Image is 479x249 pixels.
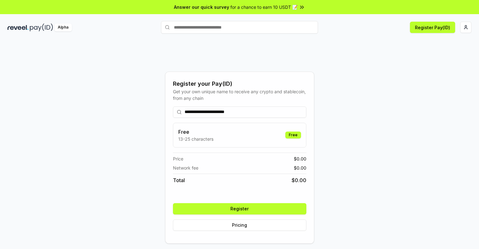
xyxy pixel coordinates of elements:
[410,22,455,33] button: Register Pay(ID)
[30,24,53,31] img: pay_id
[178,128,213,136] h3: Free
[173,79,306,88] div: Register your Pay(ID)
[292,176,306,184] span: $ 0.00
[174,4,229,10] span: Answer our quick survey
[173,165,198,171] span: Network fee
[230,4,298,10] span: for a chance to earn 10 USDT 📝
[294,165,306,171] span: $ 0.00
[173,176,185,184] span: Total
[173,203,306,214] button: Register
[173,219,306,231] button: Pricing
[294,155,306,162] span: $ 0.00
[285,132,301,138] div: Free
[173,88,306,101] div: Get your own unique name to receive any crypto and stablecoin, from any chain
[8,24,29,31] img: reveel_dark
[173,155,183,162] span: Price
[54,24,72,31] div: Alpha
[178,136,213,142] p: 13-25 characters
